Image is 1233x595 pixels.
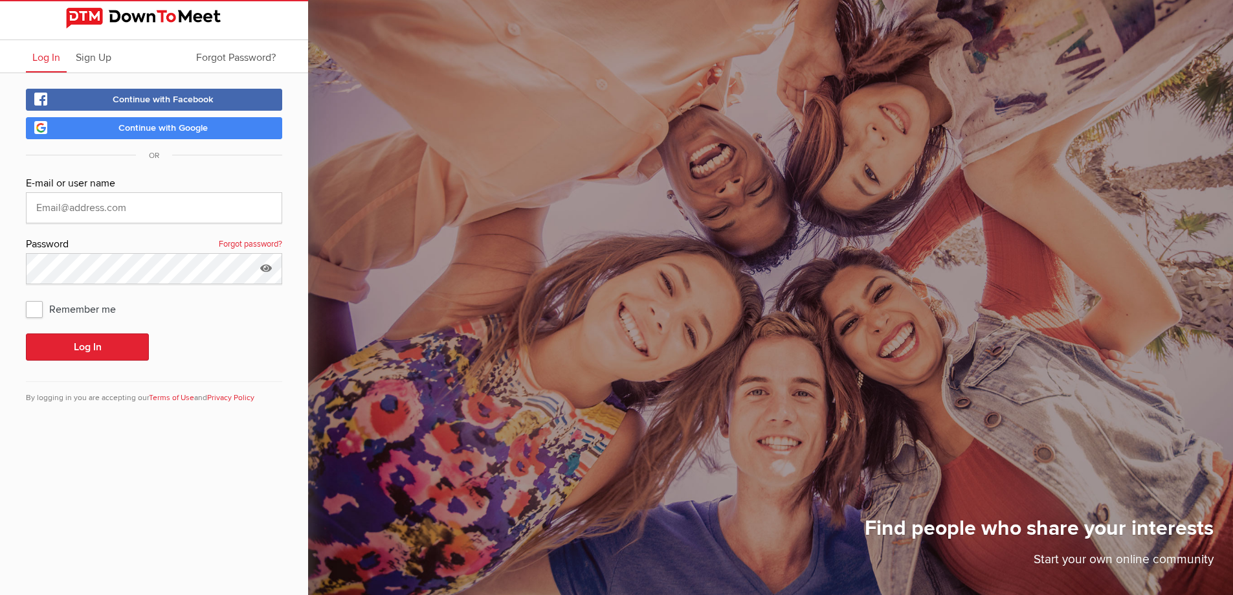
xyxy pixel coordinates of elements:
div: E-mail or user name [26,175,282,192]
div: Password [26,236,282,253]
a: Forgot Password? [190,40,282,73]
a: Terms of Use [149,393,194,403]
a: Sign Up [69,40,118,73]
a: Privacy Policy [207,393,254,403]
p: Start your own online community [865,550,1214,576]
div: By logging in you are accepting our and [26,381,282,404]
span: Sign Up [76,51,111,64]
a: Continue with Google [26,117,282,139]
span: Continue with Facebook [113,94,214,105]
h1: Find people who share your interests [865,515,1214,550]
img: DownToMeet [66,8,242,28]
a: Log In [26,40,67,73]
span: Log In [32,51,60,64]
a: Continue with Facebook [26,89,282,111]
input: Email@address.com [26,192,282,223]
span: Forgot Password? [196,51,276,64]
span: Continue with Google [118,122,208,133]
button: Log In [26,333,149,361]
a: Forgot password? [219,236,282,253]
span: Remember me [26,297,129,320]
span: OR [136,151,172,161]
